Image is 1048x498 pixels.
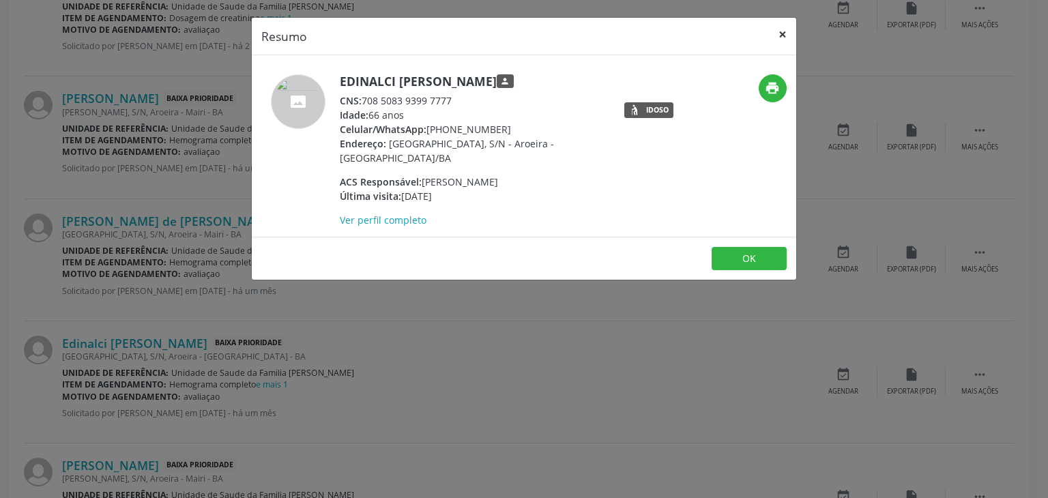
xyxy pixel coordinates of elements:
button: Close [769,18,796,51]
span: Idade: [340,108,368,121]
span: [GEOGRAPHIC_DATA], S/N - Aroeira - [GEOGRAPHIC_DATA]/BA [340,137,554,164]
a: Ver perfil completo [340,214,426,226]
span: ACS Responsável: [340,175,422,188]
div: [PERSON_NAME] [340,175,605,189]
div: 66 anos [340,108,605,122]
button: OK [712,247,787,270]
span: CNS: [340,94,362,107]
h5: Edinalci [PERSON_NAME] [340,74,605,89]
span: Celular/WhatsApp: [340,123,426,136]
span: Endereço: [340,137,386,150]
div: Idoso [646,106,669,114]
button: print [759,74,787,102]
div: [DATE] [340,189,605,203]
i: print [765,80,780,96]
img: accompaniment [271,74,325,129]
i: person [500,76,510,86]
div: 708 5083 9399 7777 [340,93,605,108]
div: [PHONE_NUMBER] [340,122,605,136]
span: Última visita: [340,190,401,203]
span: Responsável [497,74,514,89]
h5: Resumo [261,27,307,45]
